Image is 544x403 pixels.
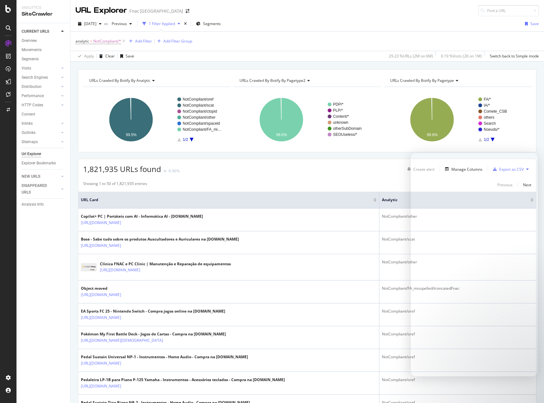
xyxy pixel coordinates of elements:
[382,308,534,314] div: NotCompliant/oref
[22,139,59,145] a: Sitemaps
[81,292,121,298] a: [URL][DOMAIN_NAME]
[22,173,59,180] a: NEW URLS
[530,21,539,26] div: Save
[100,267,140,273] a: [URL][DOMAIN_NAME]
[186,9,189,13] div: arrow-right-arrow-left
[89,78,150,83] span: URLs Crawled By Botify By analytic
[75,19,104,29] button: [DATE]
[164,170,166,172] img: Equal
[183,127,221,132] text: NotCompliant/FA_mi…
[22,65,59,72] a: Visits
[22,173,40,180] div: NEW URLS
[83,181,147,188] div: Showing 1 to 50 of 1,821,935 entries
[22,160,66,167] a: Explorer Bookmarks
[22,28,59,35] a: CURRENT URLS
[83,92,229,147] svg: A chart.
[84,53,94,59] div: Apply
[22,120,33,127] div: Inlinks
[118,51,134,61] button: Save
[484,127,500,132] text: Noeuds/*
[81,377,285,383] div: Pedaleira LP-1B para Piano P-125 Yamaha - Instrumentos - Acessórios teclados - Compra na [DOMAIN_...
[81,354,248,360] div: Pedal Sustain Universal NP-1 - Instrumentos - Home Audio - Compra na [DOMAIN_NAME]
[490,53,539,59] div: Switch back to Simple mode
[22,151,66,157] a: Url Explorer
[276,133,287,137] text: 99.6%
[183,103,214,108] text: NotCompliant/scat
[81,263,97,271] img: main image
[478,5,539,16] input: Find a URL
[382,236,534,242] div: NotCompliant/scat
[90,38,92,44] span: =
[84,21,96,26] span: 2025 Aug. 31st
[22,182,59,196] a: DISAPPEARED URLS
[382,354,534,360] div: NotCompliant/oref
[81,308,225,314] div: EA Sports FC 25 - Nintendo Switch - Compra jogos online na [DOMAIN_NAME]
[126,53,134,59] div: Save
[382,214,534,219] div: NotCompliant/other
[81,220,121,226] a: [URL][DOMAIN_NAME]
[183,115,215,120] text: NotCompliant/other
[140,19,183,29] button: 1 Filter Applied
[333,108,343,113] text: PLP/*
[81,236,239,242] div: Bose - Sabe tudo sobre os produtos Auscultadores e Auriculares na [DOMAIN_NAME]
[155,37,192,45] button: Add Filter Group
[81,360,121,367] a: [URL][DOMAIN_NAME]
[22,47,66,53] a: Movements
[81,383,121,389] a: [URL][DOMAIN_NAME]
[183,97,213,102] text: NotCompliant/oref
[405,164,435,174] button: Create alert
[411,153,538,376] iframe: Intercom live chat
[22,102,43,109] div: HTTP Codes
[81,214,203,219] div: Copilot+ PC | Portáteis com AI - Informática AI - [DOMAIN_NAME]
[239,78,305,83] span: URLs Crawled By Botify By pagetype2
[22,151,41,157] div: Url Explorer
[105,53,115,59] div: Clear
[109,21,127,26] span: Previous
[22,139,38,145] div: Sitemaps
[487,51,539,61] button: Switch back to Simple mode
[167,168,180,174] div: -0.96%
[83,164,161,174] span: 1,821,935 URLs found
[484,137,489,142] text: 1/2
[81,197,372,203] span: URL Card
[333,102,344,107] text: PDP/*
[390,78,454,83] span: URLs Crawled By Botify By pagetype
[484,109,507,114] text: Comete_CSB
[127,37,152,45] button: Add Filter
[233,92,379,147] div: A chart.
[382,197,521,203] span: analytic
[22,65,31,72] div: Visits
[22,37,37,44] div: Overview
[93,37,121,46] span: NotCompliant/*
[22,102,59,109] a: HTTP Codes
[22,47,42,53] div: Movements
[193,19,223,29] button: Segments
[22,37,66,44] a: Overview
[22,56,66,63] a: Segments
[22,111,35,118] div: Content
[126,133,137,137] text: 99.5%
[22,28,49,35] div: CURRENT URLS
[75,51,94,61] button: Apply
[382,331,534,337] div: NotCompliant/oref
[22,201,66,208] a: Analysis Info
[135,38,152,44] div: Add Filter
[149,21,175,26] div: 1 Filter Applied
[22,129,59,136] a: Outlinks
[22,182,54,196] div: DISAPPEARED URLS
[75,38,89,44] span: analytic
[81,331,226,337] div: Pokémon My First Battle Deck - Jogos de Cartas - Compra na [DOMAIN_NAME]
[81,242,121,249] a: [URL][DOMAIN_NAME]
[484,115,494,120] text: others
[22,120,59,127] a: Inlinks
[333,114,349,119] text: Content/*
[81,314,121,321] a: [URL][DOMAIN_NAME]
[22,129,36,136] div: Outlinks
[427,133,437,137] text: 99.6%
[333,132,357,137] text: SEOUseless/*
[88,76,225,86] h4: URLs Crawled By Botify By analytic
[382,259,534,265] div: NotCompliant/other
[238,76,375,86] h4: URLs Crawled By Botify By pagetype2
[81,337,163,344] a: [URL][DOMAIN_NAME][DEMOGRAPHIC_DATA]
